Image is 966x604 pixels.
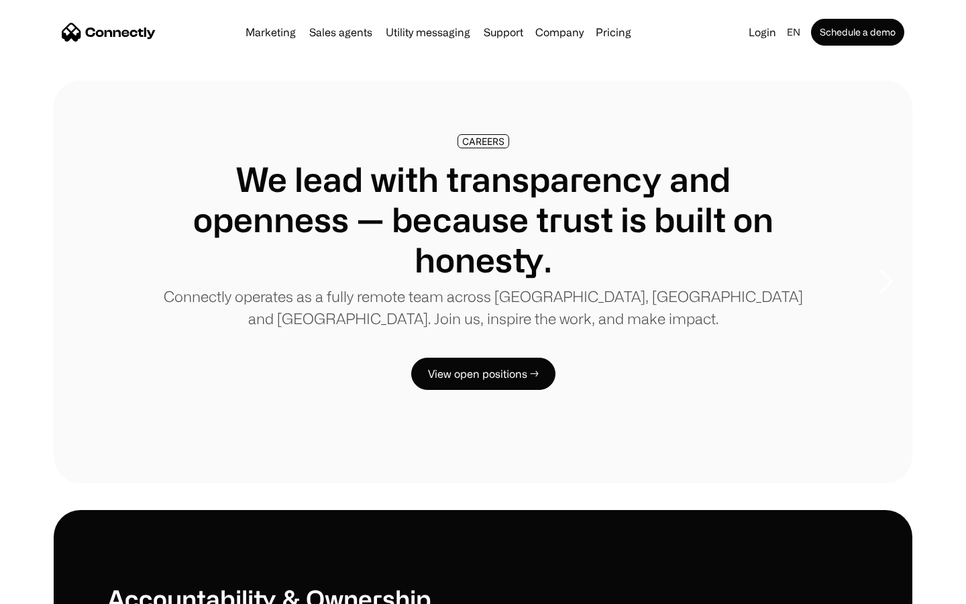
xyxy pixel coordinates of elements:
div: carousel [54,81,912,483]
div: 1 of 8 [54,81,912,483]
p: Connectly operates as a fully remote team across [GEOGRAPHIC_DATA], [GEOGRAPHIC_DATA] and [GEOGRA... [161,285,805,330]
div: Company [535,23,584,42]
div: CAREERS [462,136,504,146]
aside: Language selected: English [13,579,80,599]
a: home [62,22,156,42]
div: en [782,23,808,42]
a: Schedule a demo [811,19,904,46]
a: Pricing [590,27,637,38]
a: Sales agents [304,27,378,38]
div: en [787,23,800,42]
a: Utility messaging [380,27,476,38]
div: next slide [859,215,912,349]
a: Support [478,27,529,38]
h1: We lead with transparency and openness — because trust is built on honesty. [161,159,805,280]
div: Company [531,23,588,42]
a: Login [743,23,782,42]
a: View open positions → [411,358,555,390]
ul: Language list [27,581,80,599]
a: Marketing [240,27,301,38]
